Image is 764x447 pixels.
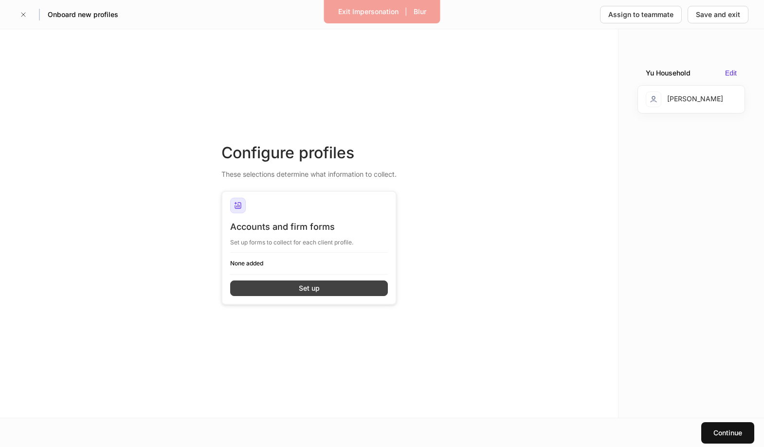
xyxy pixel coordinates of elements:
[725,69,737,77] button: Edit
[414,7,426,17] div: Blur
[221,142,397,164] div: Configure profiles
[230,280,388,296] button: Set up
[230,259,388,268] h6: None added
[407,4,433,19] button: Blur
[646,68,691,78] div: Yu Household
[600,6,682,23] button: Assign to teammate
[299,283,320,293] div: Set up
[696,10,740,19] div: Save and exit
[221,164,397,179] div: These selections determine what information to collect.
[608,10,673,19] div: Assign to teammate
[230,233,388,246] div: Set up forms to collect for each client profile.
[332,4,405,19] button: Exit Impersonation
[701,422,754,444] button: Continue
[688,6,748,23] button: Save and exit
[230,221,388,233] div: Accounts and firm forms
[713,428,742,438] div: Continue
[48,10,118,19] h5: Onboard new profiles
[338,7,399,17] div: Exit Impersonation
[646,92,723,107] div: [PERSON_NAME]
